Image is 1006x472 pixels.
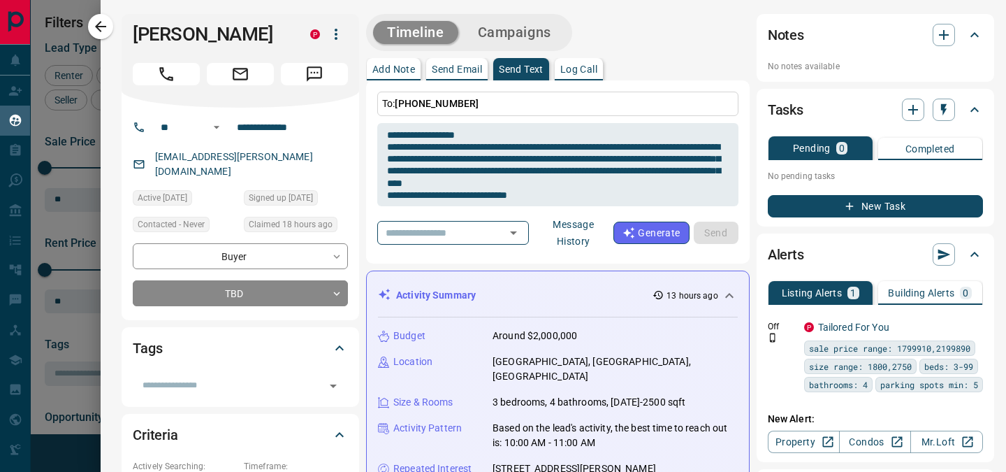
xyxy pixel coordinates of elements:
[208,119,225,136] button: Open
[310,29,320,39] div: property.ca
[613,222,689,244] button: Generate
[782,288,843,298] p: Listing Alerts
[818,322,889,333] a: Tailored For You
[493,421,738,450] p: Based on the lead's activity, the best time to reach out is: 10:00 AM - 11:00 AM
[393,395,453,410] p: Size & Rooms
[323,376,343,396] button: Open
[888,288,954,298] p: Building Alerts
[768,166,983,187] p: No pending tasks
[393,421,462,436] p: Activity Pattern
[768,243,804,266] h2: Alerts
[560,64,597,74] p: Log Call
[493,395,685,410] p: 3 bedrooms, 4 bathrooms, [DATE]-2500 sqft
[133,418,348,452] div: Criteria
[768,195,983,217] button: New Task
[133,190,237,210] div: Sun Aug 10 2025
[372,64,415,74] p: Add Note
[207,63,274,85] span: Email
[768,431,840,453] a: Property
[464,21,565,44] button: Campaigns
[133,63,200,85] span: Call
[133,243,348,269] div: Buyer
[373,21,458,44] button: Timeline
[768,320,796,333] p: Off
[793,143,831,153] p: Pending
[963,288,968,298] p: 0
[133,23,289,45] h1: [PERSON_NAME]
[396,288,476,303] p: Activity Summary
[133,424,178,446] h2: Criteria
[133,337,162,359] h2: Tags
[281,63,348,85] span: Message
[499,64,544,74] p: Send Text
[533,213,613,252] button: Message History
[768,24,804,46] h2: Notes
[804,322,814,332] div: property.ca
[249,217,333,231] span: Claimed 18 hours ago
[395,98,479,109] span: [PHONE_NUMBER]
[768,18,983,52] div: Notes
[768,60,983,73] p: No notes available
[809,359,912,373] span: size range: 1800,2750
[155,151,313,177] a: [EMAIL_ADDRESS][PERSON_NAME][DOMAIN_NAME]
[432,64,482,74] p: Send Email
[768,99,803,121] h2: Tasks
[244,217,348,236] div: Mon Aug 11 2025
[244,190,348,210] div: Sun Aug 10 2025
[666,289,717,302] p: 13 hours ago
[809,378,868,392] span: bathrooms: 4
[905,144,955,154] p: Completed
[138,191,187,205] span: Active [DATE]
[493,329,577,343] p: Around $2,000,000
[839,143,845,153] p: 0
[138,217,205,231] span: Contacted - Never
[249,191,313,205] span: Signed up [DATE]
[133,280,348,306] div: TBD
[377,92,738,116] p: To:
[768,412,983,427] p: New Alert:
[393,355,432,369] p: Location
[504,223,523,243] button: Open
[768,238,983,271] div: Alerts
[378,283,738,308] div: Activity Summary13 hours ago
[493,355,738,384] p: [GEOGRAPHIC_DATA], [GEOGRAPHIC_DATA], [GEOGRAPHIC_DATA]
[809,341,970,355] span: sale price range: 1799910,2199890
[768,93,983,127] div: Tasks
[910,431,982,453] a: Mr.Loft
[880,378,978,392] span: parking spots min: 5
[393,329,425,343] p: Budget
[839,431,911,453] a: Condos
[850,288,856,298] p: 1
[768,333,778,343] svg: Push Notification Only
[924,359,973,373] span: beds: 3-99
[133,331,348,365] div: Tags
